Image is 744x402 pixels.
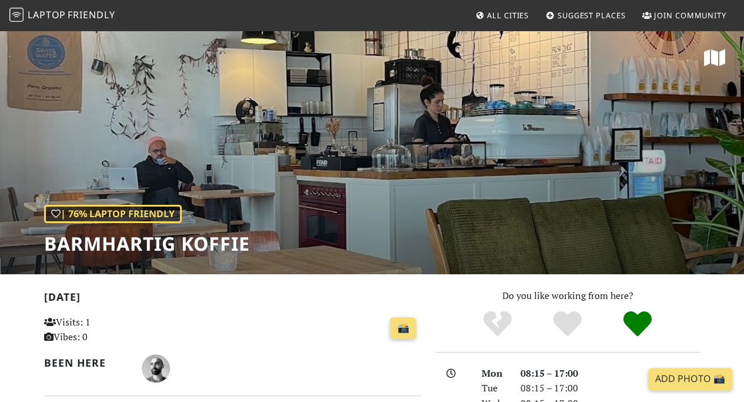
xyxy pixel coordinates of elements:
[533,310,603,339] div: Yes
[513,381,708,396] div: 08:15 – 17:00
[390,317,416,340] a: 📸
[638,5,731,26] a: Join Community
[471,5,533,26] a: All Cities
[541,5,630,26] a: Suggest Places
[602,310,672,339] div: Definitely!
[28,8,66,21] span: Laptop
[654,10,726,21] span: Join Community
[9,8,24,22] img: LaptopFriendly
[44,357,128,369] h2: Been here
[475,366,513,381] div: Mon
[44,291,421,308] h2: [DATE]
[44,315,161,345] p: Visits: 1 Vibes: 0
[475,381,513,396] div: Tue
[44,232,250,255] h1: Barmhartig Koffie
[487,10,529,21] span: All Cities
[68,8,115,21] span: Friendly
[435,288,700,304] p: Do you like working from here?
[648,368,732,390] a: Add Photo 📸
[513,366,708,381] div: 08:15 – 17:00
[142,361,170,374] span: Akshay Dharap
[44,205,182,224] div: | 76% Laptop Friendly
[142,354,170,383] img: 2827-akshay.jpg
[558,10,626,21] span: Suggest Places
[463,310,533,339] div: No
[9,5,115,26] a: LaptopFriendly LaptopFriendly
